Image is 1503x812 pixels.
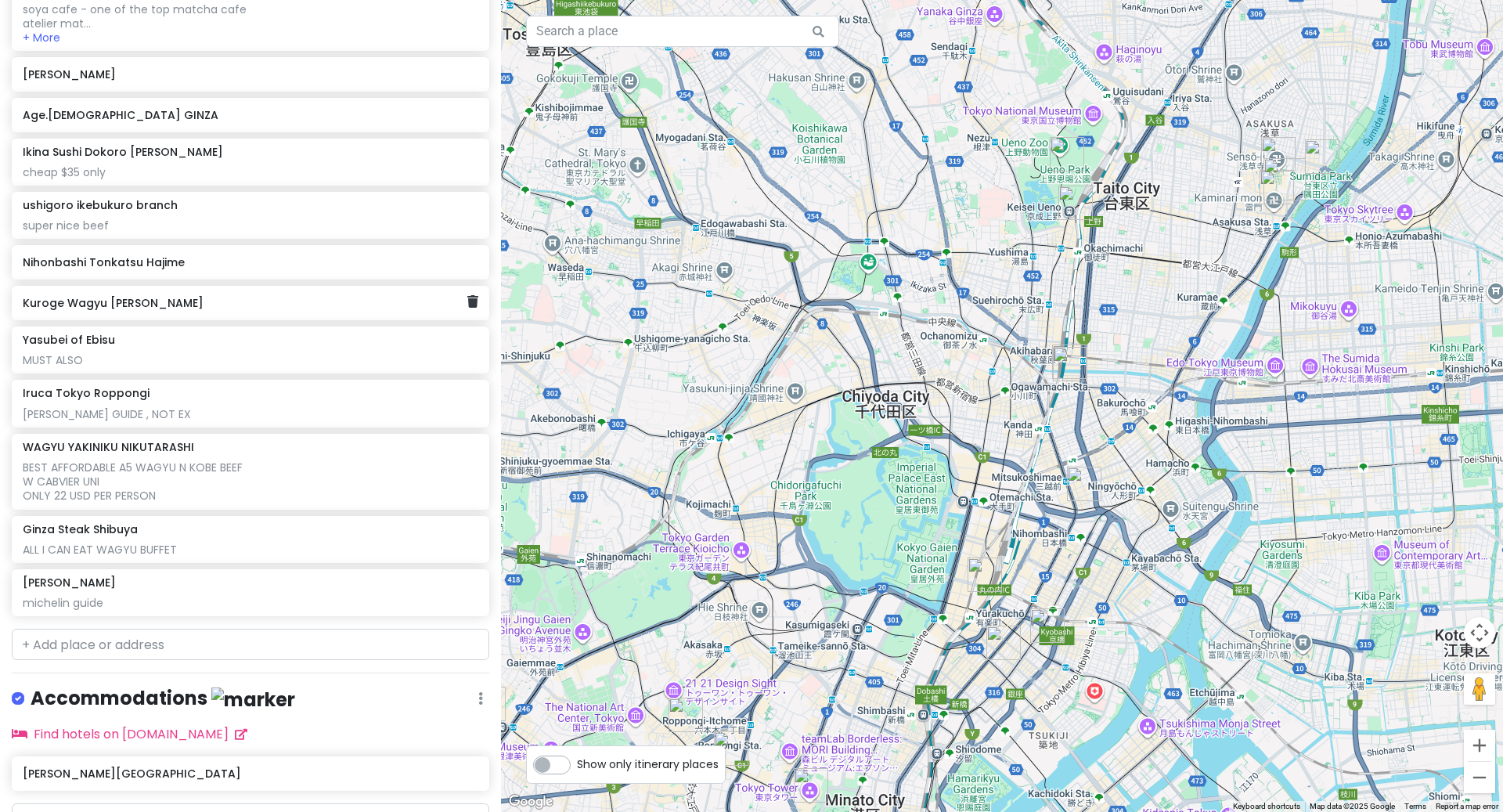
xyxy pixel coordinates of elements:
[526,16,839,47] input: Search a place
[23,522,138,536] h6: Ginza Steak Shibuya
[1260,170,1294,204] div: Nakamise Shopping Street
[23,333,115,347] h6: Yasubei of Ebisu
[577,756,719,773] span: Show only itinerary places
[1464,762,1495,793] button: Zoom out
[1050,137,1084,171] div: Ueno Park
[669,698,703,732] div: Iruca Tokyo Roppongi
[1310,802,1395,810] span: Map data ©2025 Google
[23,767,478,781] h6: [PERSON_NAME][GEOGRAPHIC_DATA]
[23,67,478,81] h6: [PERSON_NAME]
[794,768,828,803] div: Tokyo Tower
[1058,186,1093,220] div: Gyukatsu Motomura Ueno
[1464,730,1495,761] button: Zoom in
[23,198,178,212] h6: ushigoro ikebukuro branch
[23,596,478,610] div: michelin guide
[23,407,478,421] div: [PERSON_NAME] GUIDE , NOT EX
[12,725,247,743] a: Find hotels on [DOMAIN_NAME]
[1464,673,1495,705] button: Drag Pegman onto the map to open Street View
[1052,345,1087,379] div: Nikoniko mazemen
[1053,347,1087,381] div: 柴田第一ビル
[1030,608,1065,643] div: Age.3 GINZA
[1305,139,1339,174] div: Hatoya Asakusa
[471,687,506,721] div: AMORE Vintage AOYAMA
[714,731,748,766] div: Ikina Sushi Dokoro Abe Roppongi
[23,296,467,310] h6: Kuroge Wagyu [PERSON_NAME]
[23,218,478,233] div: super nice beef
[12,629,489,660] input: + Add place or address
[23,543,478,557] div: ALL I CAN EAT WAGYU BUFFET
[1261,137,1296,171] div: Sensō-ji
[23,440,194,454] h6: WAGYU YAKINIKU NIKUTARASHI
[23,576,116,590] h6: [PERSON_NAME]
[505,792,557,812] img: Google
[211,687,295,712] img: marker
[23,460,478,503] div: BEST AFFORDABLE A5 WAGYU N KOBE BEEF W CABVIER UNI ONLY 22 USD PER PERSON
[23,108,478,122] h6: Age.[DEMOGRAPHIC_DATA] GINZA
[467,292,478,312] a: Delete place
[968,558,1002,592] div: Oedo Antique Market
[31,686,295,712] h4: Accommodations
[1233,801,1300,812] button: Keyboard shortcuts
[505,792,557,812] a: Open this area in Google Maps (opens a new window)
[1464,617,1495,648] button: Map camera controls
[23,31,60,45] button: + More
[1404,802,1426,810] a: Terms (opens in new tab)
[1067,467,1101,501] div: Nihonbashi Tonkatsu Hajime
[23,145,223,159] h6: Ikina Sushi Dokoro [PERSON_NAME]
[23,255,478,269] h6: Nihonbashi Tonkatsu Hajime
[23,165,478,179] div: cheap $35 only
[986,626,1021,660] div: Ginza
[23,353,478,367] div: MUST ALSO
[1263,158,1306,200] div: Kuroge Wagyu Ichinoya Asakusa
[23,386,150,400] h6: Iruca Tokyo Roppongi
[1436,802,1498,810] a: Report a map error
